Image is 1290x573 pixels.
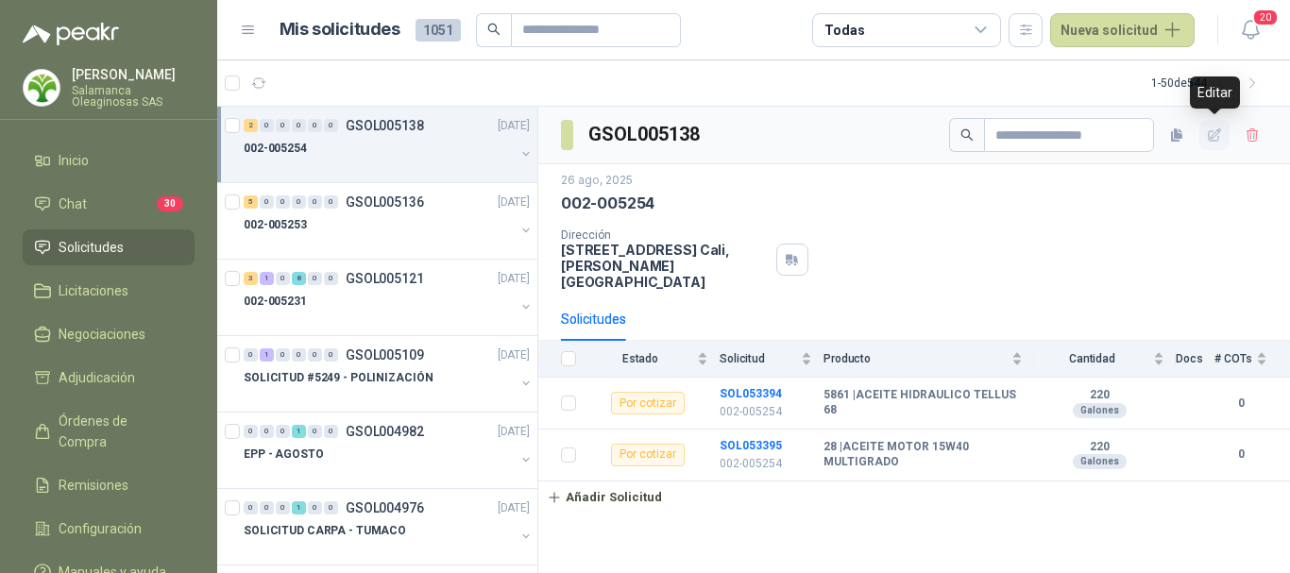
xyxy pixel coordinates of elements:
p: 002-005253 [244,216,307,234]
p: EPP - AGOSTO [244,446,324,463]
span: 1051 [416,19,461,42]
p: GSOL005109 [346,348,424,362]
p: GSOL005138 [346,119,424,132]
div: 0 [324,195,338,209]
div: 2 [244,119,258,132]
a: 2 0 0 0 0 0 GSOL005138[DATE] 002-005254 [244,114,534,175]
button: 20 [1233,13,1267,47]
th: Estado [587,341,720,378]
th: Docs [1176,341,1214,378]
p: [STREET_ADDRESS] Cali , [PERSON_NAME][GEOGRAPHIC_DATA] [561,242,769,290]
div: 0 [308,425,322,438]
div: 0 [324,501,338,514]
div: 0 [276,501,290,514]
p: Salamanca Oleaginosas SAS [72,85,195,108]
a: Inicio [23,143,195,178]
div: 1 [292,425,306,438]
span: Solicitud [720,352,797,365]
span: Adjudicación [59,367,135,388]
b: 28 | ACEITE MOTOR 15W40 MULTIGRADO [823,440,1023,469]
div: 0 [308,501,322,514]
div: 8 [292,272,306,285]
a: Remisiones [23,467,195,503]
a: SOL053395 [720,439,782,452]
span: Cantidad [1034,352,1149,365]
p: [DATE] [498,499,530,517]
a: 5 0 0 0 0 0 GSOL005136[DATE] 002-005253 [244,191,534,251]
a: Licitaciones [23,273,195,309]
a: Adjudicación [23,360,195,396]
th: # COTs [1214,341,1290,378]
div: 0 [308,119,322,132]
button: Nueva solicitud [1050,13,1195,47]
p: 002-005254 [244,140,307,158]
div: 0 [276,195,290,209]
a: 3 1 0 8 0 0 GSOL005121[DATE] 002-005231 [244,267,534,328]
a: Solicitudes [23,229,195,265]
div: 0 [324,348,338,362]
div: 0 [260,195,274,209]
img: Logo peakr [23,23,119,45]
div: 0 [292,119,306,132]
div: 0 [308,195,322,209]
div: Todas [824,20,864,41]
span: Inicio [59,150,89,171]
span: Negociaciones [59,324,145,345]
span: Órdenes de Compra [59,411,177,452]
div: Solicitudes [561,309,626,329]
div: 0 [244,348,258,362]
a: Negociaciones [23,316,195,352]
span: Licitaciones [59,280,128,301]
span: Solicitudes [59,237,124,258]
div: 0 [260,425,274,438]
a: 0 1 0 0 0 0 GSOL005109[DATE] SOLICITUD #5249 - POLINIZACIÓN [244,344,534,404]
span: Producto [823,352,1008,365]
div: 0 [324,272,338,285]
p: [DATE] [498,117,530,135]
th: Producto [823,341,1034,378]
p: GSOL004982 [346,425,424,438]
a: 0 0 0 1 0 0 GSOL004982[DATE] EPP - AGOSTO [244,420,534,480]
p: GSOL005121 [346,272,424,285]
div: 0 [276,272,290,285]
h3: GSOL005138 [588,120,703,149]
div: Por cotizar [611,444,685,466]
div: 0 [292,348,306,362]
p: 002-005254 [720,403,812,421]
a: Añadir Solicitud [538,481,1290,514]
div: 1 - 50 de 544 [1151,68,1267,98]
div: 0 [292,195,306,209]
b: 220 [1034,388,1164,403]
a: Órdenes de Compra [23,403,195,460]
b: 0 [1214,395,1267,413]
b: 220 [1034,440,1164,455]
div: 0 [276,119,290,132]
div: 1 [260,272,274,285]
div: 0 [276,348,290,362]
div: Editar [1190,76,1240,109]
p: [DATE] [498,346,530,364]
span: Estado [587,352,693,365]
div: 0 [260,501,274,514]
a: Chat30 [23,186,195,222]
p: GSOL005136 [346,195,424,209]
div: 5 [244,195,258,209]
p: 26 ago, 2025 [561,172,633,190]
div: 0 [324,119,338,132]
div: Galones [1073,403,1127,418]
div: 3 [244,272,258,285]
div: 0 [260,119,274,132]
span: search [487,23,501,36]
div: 1 [260,348,274,362]
p: GSOL004976 [346,501,424,514]
a: SOL053394 [720,387,782,400]
div: 0 [308,272,322,285]
h1: Mis solicitudes [280,16,400,43]
img: Company Logo [24,70,59,106]
span: Remisiones [59,475,128,496]
span: Configuración [59,518,142,539]
button: Añadir Solicitud [538,481,670,514]
div: 0 [324,425,338,438]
